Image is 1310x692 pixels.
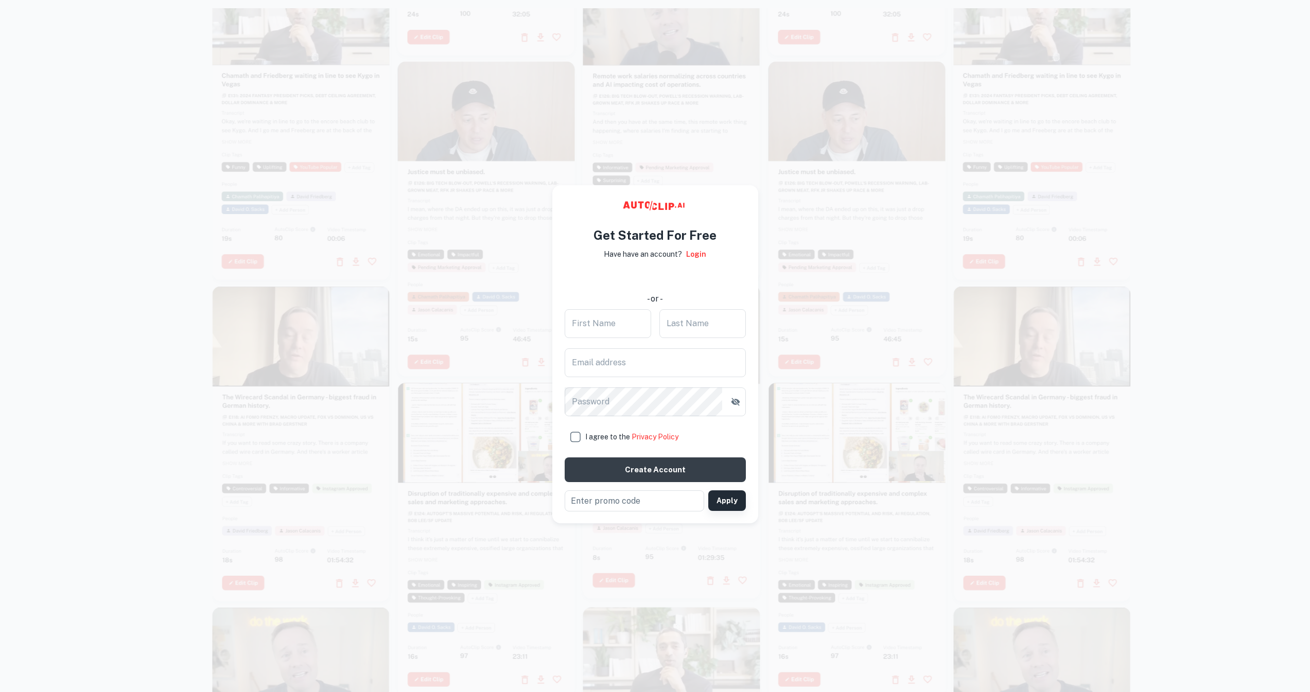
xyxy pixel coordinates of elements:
[565,267,745,290] div: 使用 Google 账号登录。在新标签页中打开
[585,433,678,441] span: I agree to the
[565,490,704,511] input: Enter promo code
[686,249,706,260] a: Login
[583,285,760,598] img: card6.webp
[708,490,746,511] button: Apply
[565,293,745,305] div: - or -
[593,226,717,244] h4: Get Started For Free
[604,249,682,260] p: Have have an account?
[632,433,678,441] a: Privacy Policy
[565,457,746,482] button: Create account
[560,267,750,290] iframe: “使用 Google 账号登录”按钮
